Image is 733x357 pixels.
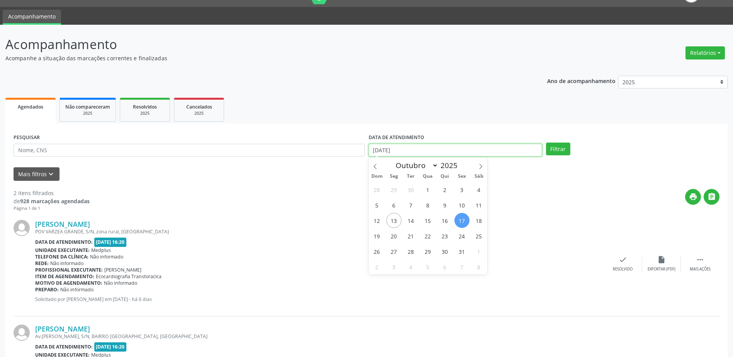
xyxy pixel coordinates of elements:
[454,228,469,243] span: Outubro 24, 2025
[369,259,384,274] span: Novembro 2, 2025
[18,104,43,110] span: Agendados
[403,197,418,212] span: Outubro 7, 2025
[437,228,452,243] span: Outubro 23, 2025
[133,104,157,110] span: Resolvidos
[420,197,435,212] span: Outubro 8, 2025
[419,174,436,179] span: Qua
[696,255,704,264] i: 
[186,104,212,110] span: Cancelados
[60,286,94,293] span: Não informado
[35,286,59,293] b: Preparo:
[3,10,61,25] a: Acompanhamento
[35,333,604,340] div: Av.[PERSON_NAME], S/N, BAIRRO [GEOGRAPHIC_DATA], [GEOGRAPHIC_DATA]
[65,104,110,110] span: Não compareceram
[454,213,469,228] span: Outubro 17, 2025
[180,110,218,116] div: 2025
[104,280,137,286] span: Não informado
[685,46,725,59] button: Relatórios
[471,228,486,243] span: Outubro 25, 2025
[403,228,418,243] span: Outubro 21, 2025
[471,197,486,212] span: Outubro 11, 2025
[65,110,110,116] div: 2025
[420,213,435,228] span: Outubro 15, 2025
[47,170,55,178] i: keyboard_arrow_down
[14,325,30,341] img: img
[35,296,604,303] p: Solicitado por [PERSON_NAME] em [DATE] - há 6 dias
[403,244,418,259] span: Outubro 28, 2025
[471,244,486,259] span: Novembro 1, 2025
[386,228,401,243] span: Outubro 20, 2025
[704,189,719,205] button: 
[14,132,40,144] label: PESQUISAR
[35,280,102,286] b: Motivo de agendamento:
[386,197,401,212] span: Outubro 6, 2025
[392,160,439,171] select: Month
[402,174,419,179] span: Ter
[369,182,384,197] span: Setembro 28, 2025
[35,260,49,267] b: Rede:
[403,259,418,274] span: Novembro 4, 2025
[386,259,401,274] span: Novembro 3, 2025
[5,35,511,54] p: Acompanhamento
[35,220,90,228] a: [PERSON_NAME]
[14,167,60,181] button: Mais filtroskeyboard_arrow_down
[546,143,570,156] button: Filtrar
[35,343,93,350] b: Data de atendimento:
[14,220,30,236] img: img
[420,228,435,243] span: Outubro 22, 2025
[94,238,127,246] span: [DATE] 16:20
[369,244,384,259] span: Outubro 26, 2025
[403,182,418,197] span: Setembro 30, 2025
[437,259,452,274] span: Novembro 6, 2025
[369,213,384,228] span: Outubro 12, 2025
[369,144,542,157] input: Selecione um intervalo
[420,244,435,259] span: Outubro 29, 2025
[657,255,666,264] i: insert_drive_file
[35,228,604,235] div: POV VARZEA GRANDE, S/N, zona rural, [GEOGRAPHIC_DATA]
[5,54,511,62] p: Acompanhe a situação das marcações correntes e finalizadas
[689,192,697,201] i: print
[471,182,486,197] span: Outubro 4, 2025
[420,182,435,197] span: Outubro 1, 2025
[91,247,111,253] span: Medplus
[385,174,402,179] span: Seg
[14,144,365,157] input: Nome, CNS
[35,247,90,253] b: Unidade executante:
[437,197,452,212] span: Outubro 9, 2025
[453,174,470,179] span: Sex
[437,244,452,259] span: Outubro 30, 2025
[35,253,88,260] b: Telefone da clínica:
[369,197,384,212] span: Outubro 5, 2025
[454,197,469,212] span: Outubro 10, 2025
[403,213,418,228] span: Outubro 14, 2025
[454,244,469,259] span: Outubro 31, 2025
[437,182,452,197] span: Outubro 2, 2025
[50,260,83,267] span: Não informado
[14,197,90,205] div: de
[436,174,453,179] span: Qui
[454,259,469,274] span: Novembro 7, 2025
[707,192,716,201] i: 
[454,182,469,197] span: Outubro 3, 2025
[438,160,464,170] input: Year
[420,259,435,274] span: Novembro 5, 2025
[14,189,90,197] div: 2 itens filtrados
[20,197,90,205] strong: 928 marcações agendadas
[386,244,401,259] span: Outubro 27, 2025
[386,182,401,197] span: Setembro 29, 2025
[369,132,424,144] label: DATA DE ATENDIMENTO
[126,110,164,116] div: 2025
[471,259,486,274] span: Novembro 8, 2025
[96,273,162,280] span: Ecocardiografia Transtoracica
[619,255,627,264] i: check
[386,213,401,228] span: Outubro 13, 2025
[94,342,127,351] span: [DATE] 16:20
[35,325,90,333] a: [PERSON_NAME]
[685,189,701,205] button: print
[470,174,487,179] span: Sáb
[90,253,123,260] span: Não informado
[471,213,486,228] span: Outubro 18, 2025
[547,76,616,85] p: Ano de acompanhamento
[690,267,711,272] div: Mais ações
[35,239,93,245] b: Data de atendimento:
